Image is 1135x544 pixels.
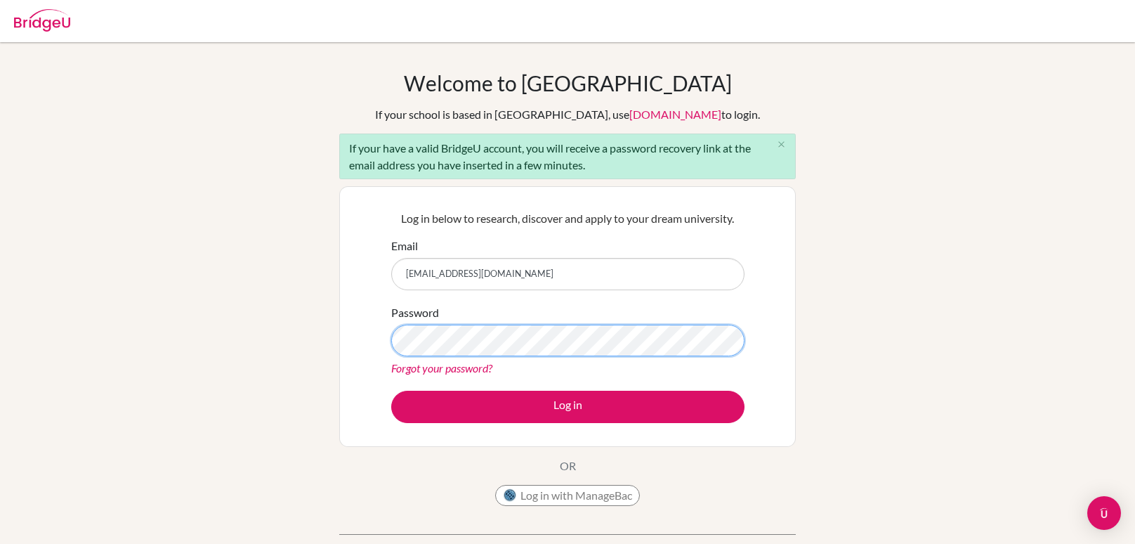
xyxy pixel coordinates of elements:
[391,304,439,321] label: Password
[339,134,796,179] div: If your have a valid BridgeU account, you will receive a password recovery link at the email addr...
[391,238,418,254] label: Email
[560,458,576,474] p: OR
[14,9,70,32] img: Bridge-U
[495,485,640,506] button: Log in with ManageBac
[391,391,744,423] button: Log in
[375,106,760,123] div: If your school is based in [GEOGRAPHIC_DATA], use to login.
[391,210,744,227] p: Log in below to research, discover and apply to your dream university.
[629,108,721,121] a: [DOMAIN_NAME]
[767,134,795,155] button: Close
[1087,496,1121,530] div: Open Intercom Messenger
[776,139,787,150] i: close
[391,361,492,375] a: Forgot your password?
[404,70,732,96] h1: Welcome to [GEOGRAPHIC_DATA]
